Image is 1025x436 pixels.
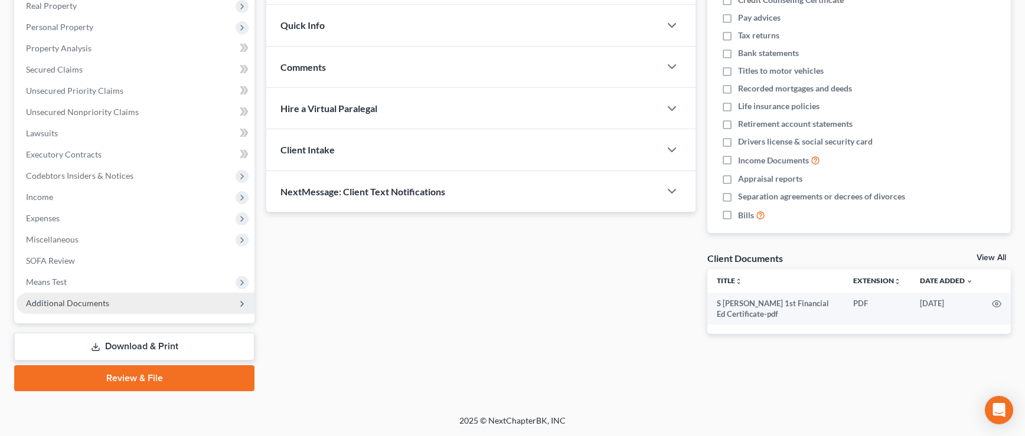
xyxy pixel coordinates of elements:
[17,250,254,271] a: SOFA Review
[14,365,254,391] a: Review & File
[966,278,973,285] i: expand_more
[17,59,254,80] a: Secured Claims
[738,118,853,130] span: Retirement account statements
[26,213,60,223] span: Expenses
[707,293,844,325] td: S [PERSON_NAME] 1st Financial Ed Certificate-pdf
[17,80,254,101] a: Unsecured Priority Claims
[738,83,852,94] span: Recorded mortgages and deeds
[910,293,982,325] td: [DATE]
[853,276,901,285] a: Extensionunfold_more
[738,47,799,59] span: Bank statements
[738,65,824,77] span: Titles to motor vehicles
[977,254,1006,262] a: View All
[26,64,83,74] span: Secured Claims
[26,1,77,11] span: Real Property
[176,415,849,436] div: 2025 © NextChapterBK, INC
[26,22,93,32] span: Personal Property
[26,128,58,138] span: Lawsuits
[26,234,79,244] span: Miscellaneous
[280,186,445,197] span: NextMessage: Client Text Notifications
[738,136,873,147] span: Drivers license & social security card
[280,61,326,73] span: Comments
[738,12,781,24] span: Pay advices
[738,173,802,185] span: Appraisal reports
[26,43,92,53] span: Property Analysis
[26,171,133,181] span: Codebtors Insiders & Notices
[17,38,254,59] a: Property Analysis
[735,278,742,285] i: unfold_more
[26,86,123,96] span: Unsecured Priority Claims
[26,192,53,202] span: Income
[26,149,102,159] span: Executory Contracts
[280,103,377,114] span: Hire a Virtual Paralegal
[707,252,783,264] div: Client Documents
[717,276,742,285] a: Titleunfold_more
[985,396,1013,424] div: Open Intercom Messenger
[894,278,901,285] i: unfold_more
[738,191,905,202] span: Separation agreements or decrees of divorces
[26,255,75,265] span: SOFA Review
[17,144,254,165] a: Executory Contracts
[280,144,335,155] span: Client Intake
[738,29,779,41] span: Tax returns
[26,107,139,117] span: Unsecured Nonpriority Claims
[26,277,67,287] span: Means Test
[280,19,325,31] span: Quick Info
[738,100,820,112] span: Life insurance policies
[738,209,754,221] span: Bills
[738,155,809,166] span: Income Documents
[844,293,910,325] td: PDF
[17,101,254,123] a: Unsecured Nonpriority Claims
[17,123,254,144] a: Lawsuits
[26,298,109,308] span: Additional Documents
[14,333,254,360] a: Download & Print
[920,276,973,285] a: Date Added expand_more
